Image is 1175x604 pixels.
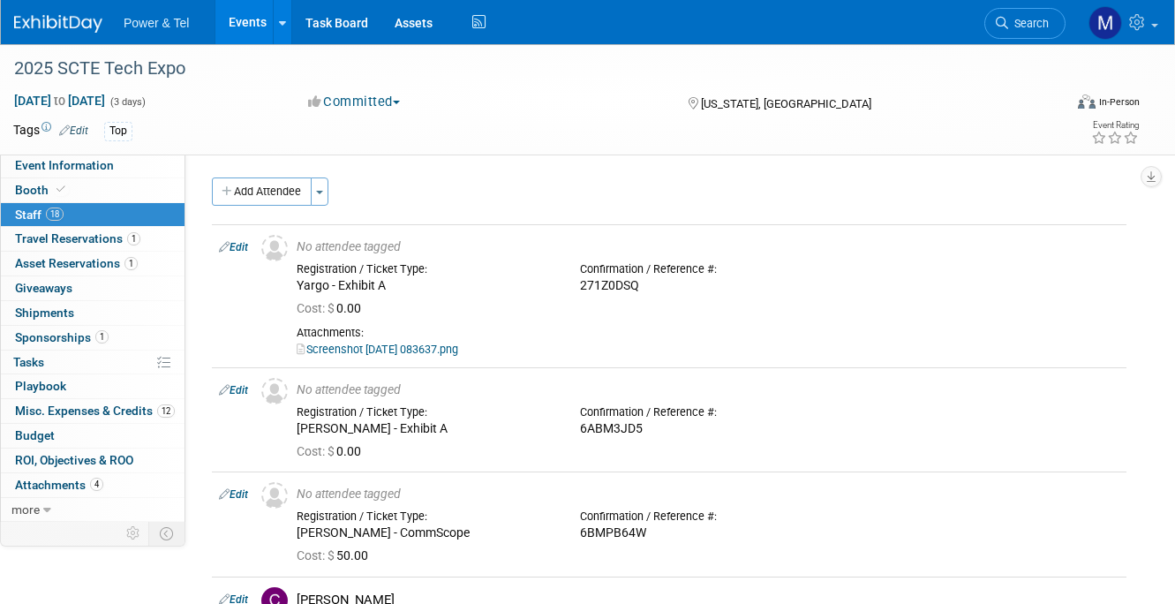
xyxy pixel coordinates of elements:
[297,343,458,356] a: Screenshot [DATE] 083637.png
[580,525,837,541] div: 6BMPB64W
[261,378,288,404] img: Unassigned-User-Icon.png
[1008,17,1049,30] span: Search
[297,548,336,562] span: Cost: $
[1,424,185,448] a: Budget
[15,306,74,320] span: Shipments
[15,453,133,467] span: ROI, Objectives & ROO
[974,92,1140,118] div: Event Format
[46,208,64,221] span: 18
[297,326,1119,340] div: Attachments:
[109,96,146,108] span: (3 days)
[219,488,248,501] a: Edit
[14,15,102,33] img: ExhibitDay
[1,351,185,374] a: Tasks
[1,399,185,423] a: Misc. Expenses & Credits12
[297,548,375,562] span: 50.00
[219,241,248,253] a: Edit
[297,301,368,315] span: 0.00
[297,510,554,524] div: Registration / Ticket Type:
[297,301,336,315] span: Cost: $
[1,473,185,497] a: Attachments4
[1,154,185,177] a: Event Information
[90,478,103,491] span: 4
[261,235,288,261] img: Unassigned-User-Icon.png
[1091,121,1139,130] div: Event Rating
[580,405,837,419] div: Confirmation / Reference #:
[95,330,109,344] span: 1
[1,326,185,350] a: Sponsorships1
[580,421,837,437] div: 6ABM3JD5
[15,330,109,344] span: Sponsorships
[297,278,554,294] div: Yargo - Exhibit A
[15,428,55,442] span: Budget
[297,405,554,419] div: Registration / Ticket Type:
[984,8,1066,39] a: Search
[1,374,185,398] a: Playbook
[297,444,368,458] span: 0.00
[580,262,837,276] div: Confirmation / Reference #:
[1,178,185,202] a: Booth
[15,231,140,245] span: Travel Reservations
[15,379,66,393] span: Playbook
[1,252,185,276] a: Asset Reservations1
[15,208,64,222] span: Staff
[8,53,1043,85] div: 2025 SCTE Tech Expo
[11,502,40,517] span: more
[104,122,132,140] div: Top
[219,384,248,396] a: Edit
[297,382,1119,398] div: No attendee tagged
[13,121,88,141] td: Tags
[1,301,185,325] a: Shipments
[297,444,336,458] span: Cost: $
[157,404,175,418] span: 12
[1,227,185,251] a: Travel Reservations1
[297,487,1119,502] div: No attendee tagged
[580,510,837,524] div: Confirmation / Reference #:
[15,478,103,492] span: Attachments
[118,522,149,545] td: Personalize Event Tab Strip
[13,355,44,369] span: Tasks
[15,183,69,197] span: Booth
[1098,95,1140,109] div: In-Person
[1,276,185,300] a: Giveaways
[1,203,185,227] a: Staff18
[15,158,114,172] span: Event Information
[297,525,554,541] div: [PERSON_NAME] - CommScope
[297,421,554,437] div: [PERSON_NAME] - Exhibit A
[1088,6,1122,40] img: Madalyn Bobbitt
[15,256,138,270] span: Asset Reservations
[15,404,175,418] span: Misc. Expenses & Credits
[13,93,106,109] span: [DATE] [DATE]
[124,16,189,30] span: Power & Tel
[1,498,185,522] a: more
[297,262,554,276] div: Registration / Ticket Type:
[56,185,65,194] i: Booth reservation complete
[127,232,140,245] span: 1
[124,257,138,270] span: 1
[59,125,88,137] a: Edit
[302,93,407,111] button: Committed
[1,449,185,472] a: ROI, Objectives & ROO
[1078,94,1096,109] img: Format-Inperson.png
[15,281,72,295] span: Giveaways
[149,522,185,545] td: Toggle Event Tabs
[212,177,312,206] button: Add Attendee
[51,94,68,108] span: to
[701,97,871,110] span: [US_STATE], [GEOGRAPHIC_DATA]
[297,239,1119,255] div: No attendee tagged
[261,482,288,509] img: Unassigned-User-Icon.png
[580,278,837,294] div: 271Z0DSQ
